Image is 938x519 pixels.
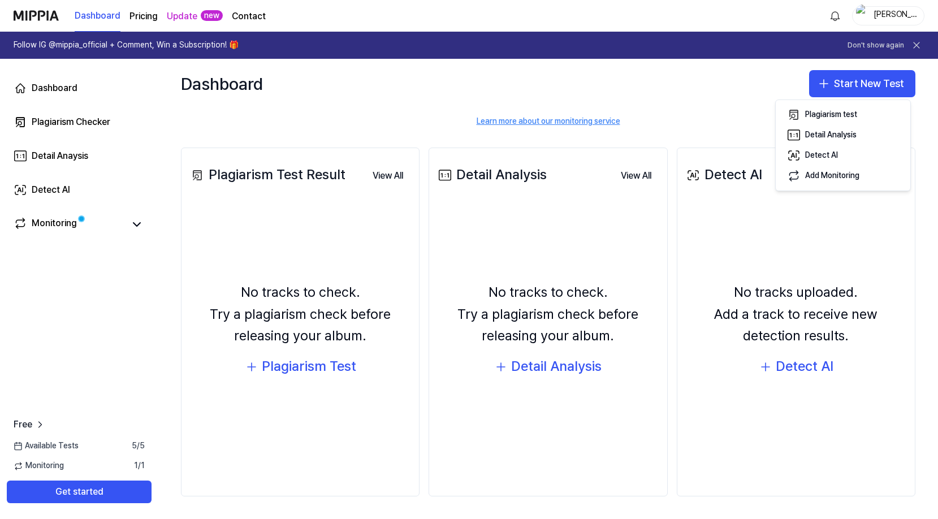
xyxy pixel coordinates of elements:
a: Free [14,418,46,431]
div: new [201,10,223,21]
div: No tracks to check. Try a plagiarism check before releasing your album. [436,282,660,347]
div: Detail Anaysis [32,149,88,163]
button: Detect AI [780,145,906,166]
button: Detail Analysis [780,125,906,145]
a: Dashboard [75,1,120,32]
span: 1 / 1 [134,460,145,472]
a: Plagiarism Checker [7,109,152,136]
div: Detect AI [32,183,70,197]
div: Plagiarism Test [262,356,356,377]
button: View All [364,165,412,187]
div: Detect AI [805,150,838,161]
a: Pricing [129,10,158,23]
a: Contact [232,10,266,23]
span: Free [14,418,32,431]
div: No tracks uploaded. Add a track to receive new detection results. [684,282,908,347]
div: Plagiarism test [805,109,857,120]
div: No tracks to check. Try a plagiarism check before releasing your album. [188,282,412,347]
div: Dashboard [181,70,263,97]
div: Detail Analysis [805,129,857,141]
button: View All [612,165,660,187]
button: Detail Analysis [494,356,602,377]
button: profile[PERSON_NAME] [852,6,924,25]
a: View All [364,163,412,187]
div: Plagiarism Test Result [188,164,345,185]
div: Detail Analysis [511,356,602,377]
button: Add Monitoring [780,166,906,186]
a: Learn more about our monitoring service [477,116,620,127]
button: Get started [7,481,152,503]
div: Add Monitoring [805,170,859,181]
div: Plagiarism Checker [32,115,110,129]
h1: Follow IG @mippia_official + Comment, Win a Subscription! 🎁 [14,40,239,51]
a: View All [612,163,660,187]
div: Dashboard [32,81,77,95]
a: Detect AI [7,176,152,204]
span: Available Tests [14,440,79,452]
a: Dashboard [7,75,152,102]
button: Don't show again [848,41,904,50]
button: Start New Test [809,70,915,97]
a: Detail Anaysis [7,142,152,170]
button: Detect AI [759,356,833,377]
div: Detect AI [776,356,833,377]
div: Detail Analysis [436,164,547,185]
span: Monitoring [14,460,64,472]
div: Monitoring [32,217,77,232]
a: Update [167,10,197,23]
img: 알림 [828,9,842,23]
div: [PERSON_NAME] [873,9,917,21]
button: Plagiarism Test [245,356,356,377]
a: Monitoring [14,217,124,232]
span: 5 / 5 [132,440,145,452]
div: Detect AI [684,164,762,185]
img: profile [856,5,870,27]
button: Plagiarism test [780,105,906,125]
